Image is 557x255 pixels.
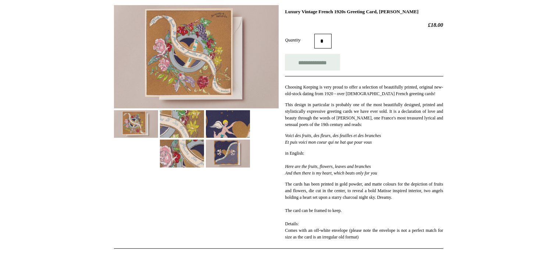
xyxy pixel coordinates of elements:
[285,22,443,28] h2: £18.00
[114,110,158,138] img: Luxury Vintage French 1920s Greeting Card, Verlaine Poem
[285,101,443,128] p: This design in particular is probably one of the most beautifully designed, printed and stylistic...
[285,133,381,138] em: Voici des fruits, des fleurs, des feuilles et des branches
[206,110,250,138] img: Luxury Vintage French 1920s Greeting Card, Verlaine Poem
[285,164,371,169] em: Here are the fruits, flowers, leaves and branches
[114,5,279,109] img: Luxury Vintage French 1920s Greeting Card, Verlaine Poem
[285,84,443,97] p: Choosing Keeping is very proud to offer a selection of beautifully printed, original new-old-stoc...
[160,110,204,138] img: Luxury Vintage French 1920s Greeting Card, Verlaine Poem
[285,170,377,176] em: And then there is my heart, which beats only for you
[285,181,443,240] p: The cards has been printed in gold powder, and matte colours for the depiction of fruits and flow...
[285,140,372,145] em: Et puis voici mon coeur qui ne bat que pour vous
[160,140,204,167] img: Luxury Vintage French 1920s Greeting Card, Verlaine Poem
[285,9,443,15] h1: Luxury Vintage French 1920s Greeting Card, [PERSON_NAME]
[285,37,314,43] label: Quantity
[206,140,250,167] img: Luxury Vintage French 1920s Greeting Card, Verlaine Poem
[285,150,443,176] p: in English:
